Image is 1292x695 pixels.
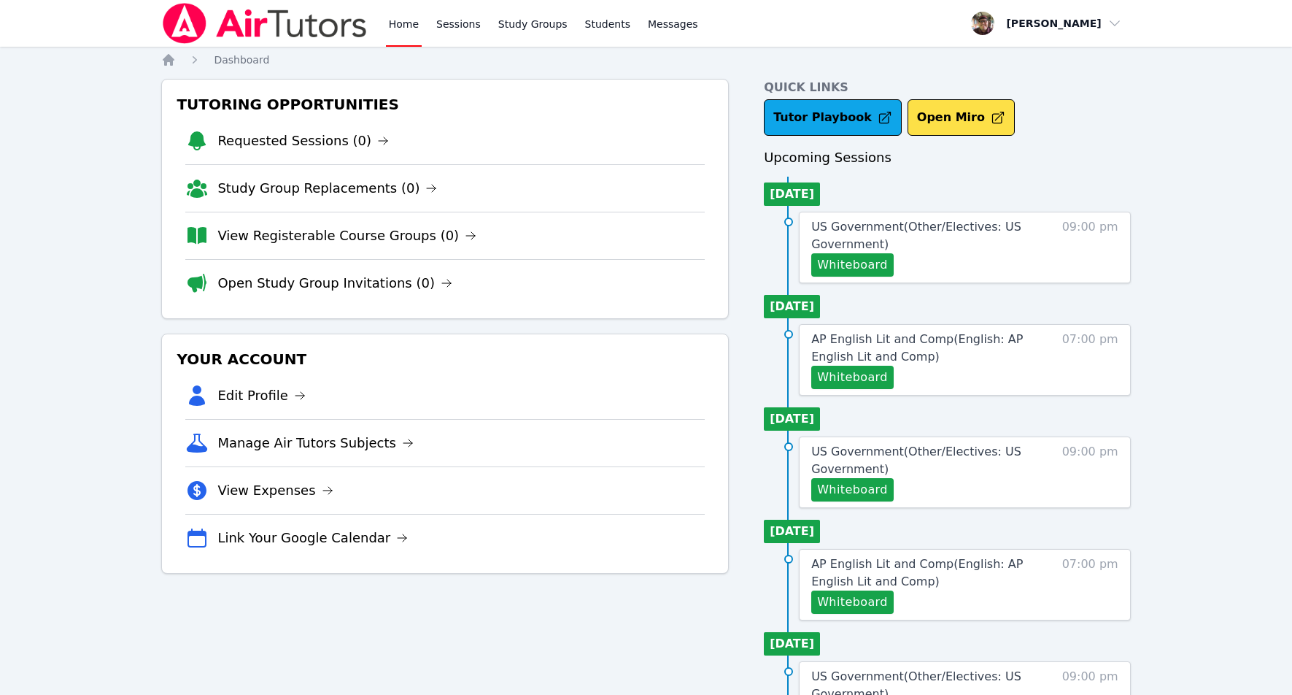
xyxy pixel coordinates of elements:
nav: Breadcrumb [161,53,1130,67]
button: Open Miro [908,99,1015,136]
span: Messages [648,17,698,31]
span: 07:00 pm [1062,556,1118,614]
button: Whiteboard [811,478,894,502]
a: Edit Profile [217,385,306,406]
a: US Government(Other/Electives: US Government) [811,443,1041,478]
li: [DATE] [764,632,820,656]
span: AP English Lit and Comp ( English: AP English Lit and Comp ) [811,557,1023,588]
span: 09:00 pm [1062,218,1118,277]
span: 07:00 pm [1062,331,1118,389]
button: Whiteboard [811,366,894,389]
a: View Expenses [217,480,333,501]
a: Tutor Playbook [764,99,902,136]
h3: Upcoming Sessions [764,147,1131,168]
h3: Tutoring Opportunities [174,91,716,118]
li: [DATE] [764,520,820,543]
li: [DATE] [764,183,820,206]
img: Air Tutors [161,3,368,44]
h3: Your Account [174,346,716,372]
li: [DATE] [764,295,820,318]
a: Study Group Replacements (0) [217,178,437,199]
a: Dashboard [214,53,269,67]
a: AP English Lit and Comp(English: AP English Lit and Comp) [811,556,1041,591]
a: View Registerable Course Groups (0) [217,226,476,246]
h4: Quick Links [764,79,1131,96]
span: AP English Lit and Comp ( English: AP English Lit and Comp ) [811,332,1023,364]
span: Dashboard [214,54,269,66]
button: Whiteboard [811,591,894,614]
button: Whiteboard [811,253,894,277]
span: 09:00 pm [1062,443,1118,502]
a: Requested Sessions (0) [217,131,389,151]
span: US Government ( Other/Electives: US Government ) [811,220,1021,251]
li: [DATE] [764,407,820,431]
span: US Government ( Other/Electives: US Government ) [811,445,1021,476]
a: AP English Lit and Comp(English: AP English Lit and Comp) [811,331,1041,366]
a: US Government(Other/Electives: US Government) [811,218,1041,253]
a: Open Study Group Invitations (0) [217,273,452,293]
a: Manage Air Tutors Subjects [217,433,414,453]
a: Link Your Google Calendar [217,528,408,548]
